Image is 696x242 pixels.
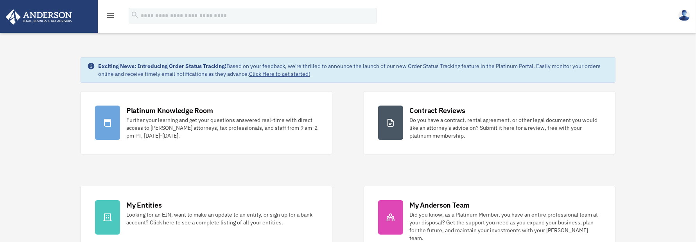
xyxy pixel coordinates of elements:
a: Click Here to get started! [249,70,310,77]
div: My Anderson Team [409,200,470,210]
img: User Pic [678,10,690,21]
div: Platinum Knowledge Room [126,106,213,115]
div: Looking for an EIN, want to make an update to an entity, or sign up for a bank account? Click her... [126,211,318,226]
div: Contract Reviews [409,106,465,115]
div: Further your learning and get your questions answered real-time with direct access to [PERSON_NAM... [126,116,318,140]
div: My Entities [126,200,161,210]
strong: Exciting News: Introducing Order Status Tracking! [98,63,226,70]
img: Anderson Advisors Platinum Portal [4,9,74,25]
div: Based on your feedback, we're thrilled to announce the launch of our new Order Status Tracking fe... [98,62,609,78]
a: menu [106,14,115,20]
i: menu [106,11,115,20]
a: Contract Reviews Do you have a contract, rental agreement, or other legal document you would like... [364,91,615,154]
a: Platinum Knowledge Room Further your learning and get your questions answered real-time with dire... [81,91,332,154]
div: Did you know, as a Platinum Member, you have an entire professional team at your disposal? Get th... [409,211,601,242]
div: Do you have a contract, rental agreement, or other legal document you would like an attorney's ad... [409,116,601,140]
i: search [131,11,139,19]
